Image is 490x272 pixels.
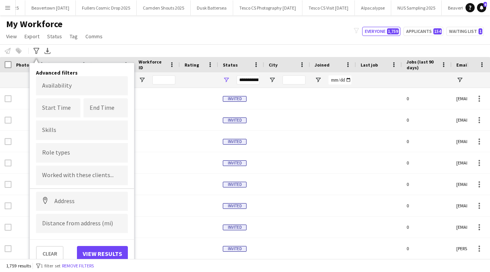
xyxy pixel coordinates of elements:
span: 6 [483,2,487,7]
span: Export [24,33,39,40]
span: Invited [223,96,247,102]
span: Invited [223,203,247,209]
a: Comms [82,31,106,41]
input: Joined Filter Input [328,75,351,85]
span: Comms [85,33,103,40]
span: Tag [70,33,78,40]
span: My Workforce [6,18,62,30]
div: 0 [402,88,452,109]
span: 1 [479,28,482,34]
div: 0 [402,131,452,152]
span: Invited [223,139,247,145]
span: Last Name [96,62,119,68]
button: Remove filters [60,262,95,270]
input: Row Selection is disabled for this row (unchecked) [5,224,11,231]
span: Email [456,62,469,68]
input: Row Selection is disabled for this row (unchecked) [5,160,11,166]
input: Row Selection is disabled for this row (unchecked) [5,95,11,102]
h4: Advanced filters [36,69,128,76]
div: 0 [402,195,452,216]
input: Type to search clients... [42,172,122,179]
button: Everyone1,759 [362,27,400,36]
app-action-btn: Export XLSX [43,46,52,55]
button: Open Filter Menu [269,77,276,83]
span: City [269,62,278,68]
button: Tesco CS Photography [DATE] [233,0,302,15]
input: Workforce ID Filter Input [152,75,175,85]
a: Export [21,31,42,41]
button: View results [77,246,128,261]
button: Open Filter Menu [139,77,145,83]
span: Workforce ID [139,59,166,70]
input: Row Selection is disabled for this row (unchecked) [5,181,11,188]
button: Open Filter Menu [315,77,322,83]
button: Dusk Battersea [191,0,233,15]
span: Joined [315,62,330,68]
button: Beavertown [DATE] [25,0,76,15]
input: Type to search role types... [42,150,122,156]
span: Invited [223,246,247,252]
span: Status [47,33,62,40]
button: Open Filter Menu [223,77,230,83]
input: Type to search skills... [42,127,122,134]
span: Invited [223,182,247,187]
div: 0 [402,152,452,173]
span: Rating [185,62,199,68]
span: First Name [54,62,78,68]
input: Row Selection is disabled for this row (unchecked) [5,202,11,209]
button: Tesco CS Visit [DATE] [302,0,355,15]
span: 1 filter set [41,263,60,269]
span: Invited [223,160,247,166]
button: Waiting list1 [446,27,484,36]
span: Photo [16,62,29,68]
a: 6 [477,3,486,12]
a: Tag [67,31,81,41]
input: Row Selection is disabled for this row (unchecked) [5,138,11,145]
div: 0 [402,238,452,259]
a: Status [44,31,65,41]
button: NUS Sampling 2025 [391,0,442,15]
div: 0 [402,109,452,130]
div: 0 [402,174,452,195]
input: Row Selection is disabled for this row (unchecked) [5,117,11,124]
button: Open Filter Menu [456,77,463,83]
button: Applicants154 [403,27,443,36]
span: Invited [223,225,247,230]
span: 154 [433,28,442,34]
a: View [3,31,20,41]
div: 0 [402,217,452,238]
button: Clear [36,246,64,261]
span: Jobs (last 90 days) [407,59,438,70]
button: Fullers Cosmic Drop 2025 [76,0,137,15]
span: Invited [223,117,247,123]
span: Status [223,62,238,68]
span: 1,759 [387,28,399,34]
input: Row Selection is disabled for this row (unchecked) [5,245,11,252]
button: Alpacalypse [355,0,391,15]
span: View [6,33,17,40]
span: Last job [361,62,378,68]
button: Camden Shouts 2025 [137,0,191,15]
app-action-btn: Advanced filters [32,46,41,55]
input: City Filter Input [283,75,305,85]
